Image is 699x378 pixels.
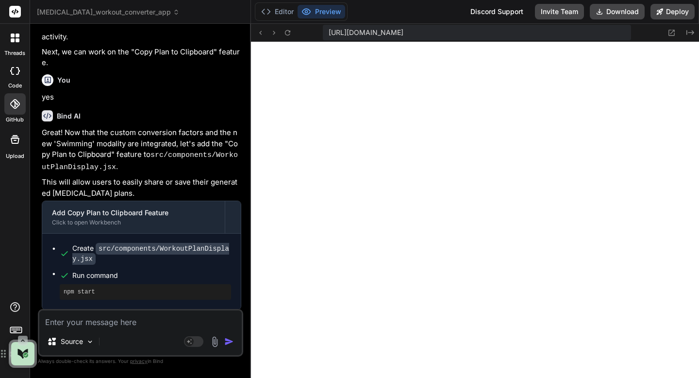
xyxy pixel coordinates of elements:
[257,5,298,18] button: Editor
[650,4,695,19] button: Deploy
[224,337,234,346] img: icon
[52,219,215,226] div: Click to open Workbench
[4,49,25,57] label: threads
[298,5,345,18] button: Preview
[42,47,241,69] p: Next, we can work on the "Copy Plan to Clipboard" feature.
[72,271,231,280] span: Run command
[61,337,83,346] p: Source
[465,4,529,19] div: Discord Support
[8,82,22,90] label: code
[86,338,94,346] img: Pick Models
[130,358,148,364] span: privacy
[52,208,215,218] div: Add Copy Plan to Clipboard Feature
[38,357,243,366] p: Always double-check its answers. Your in Bind
[72,243,229,265] code: src/components/WorkoutPlanDisplay.jsx
[329,28,403,37] span: [URL][DOMAIN_NAME]
[6,152,24,160] label: Upload
[251,42,699,378] iframe: Preview
[209,336,220,347] img: attachment
[64,288,227,296] pre: npm start
[57,111,81,121] h6: Bind AI
[72,243,231,264] div: Create
[42,151,238,172] code: src/components/WorkoutPlanDisplay.jsx
[6,116,24,124] label: GitHub
[57,75,70,85] h6: You
[42,201,225,233] button: Add Copy Plan to Clipboard FeatureClick to open Workbench
[37,7,180,17] span: [MEDICAL_DATA]_workout_converter_app
[535,4,584,19] button: Invite Team
[42,92,241,103] p: yes
[590,4,645,19] button: Download
[42,177,241,199] p: This will allow users to easily share or save their generated [MEDICAL_DATA] plans.
[42,127,241,173] p: Great! Now that the custom conversion factors and the new 'Swimming' modality are integrated, let...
